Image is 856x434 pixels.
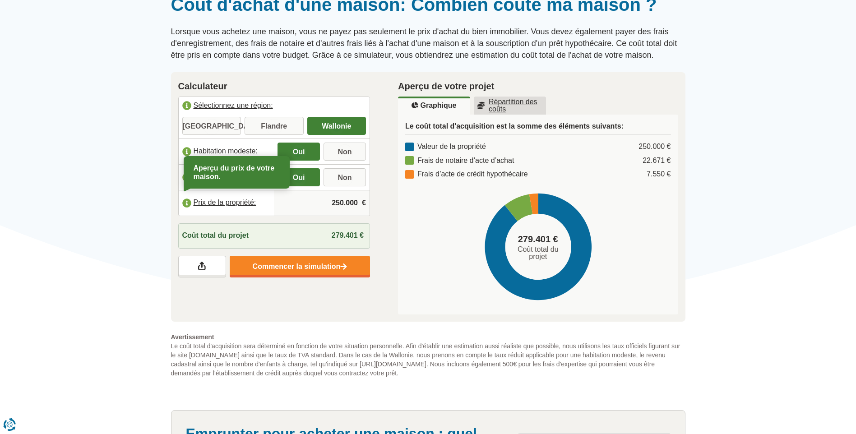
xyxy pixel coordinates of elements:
[412,102,456,109] u: Graphique
[639,142,671,152] div: 250.000 €
[405,156,514,166] div: Frais de notaire d’acte d’achat
[340,263,347,271] img: Commencer la simulation
[171,26,685,61] p: Lorsque vous achetez une maison, vous ne payez pas seulement le prix d'achat du bien immobilier. ...
[405,142,486,152] div: Valeur de la propriété
[477,98,542,113] u: Répartition des coûts
[171,332,685,378] p: Le coût total d'acquisition sera déterminé en fonction de votre situation personnelle. Afin d'éta...
[179,193,274,213] label: Prix de la propriété:
[179,97,370,117] label: Sélectionnez une région:
[278,191,366,215] input: |
[182,117,241,135] label: [GEOGRAPHIC_DATA]
[509,246,567,260] span: Coût total du projet
[245,117,304,135] label: Flandre
[398,79,678,93] h2: Aperçu de votre projet
[332,231,364,239] span: 279.401 €
[278,143,320,161] label: Oui
[278,168,320,186] label: Oui
[643,156,671,166] div: 22.671 €
[324,168,366,186] label: Non
[362,198,366,208] span: €
[187,160,286,185] div: Aperçu du prix de votre maison.
[518,233,558,246] span: 279.401 €
[179,167,274,187] label: Résidence unique:
[179,142,274,162] label: Habitation modeste:
[307,117,366,135] label: Wallonie
[647,169,671,180] div: 7.550 €
[405,122,671,134] h3: Le coût total d'acquisition est la somme des éléments suivants:
[230,256,370,277] a: Commencer la simulation
[171,332,685,342] span: Avertissement
[324,143,366,161] label: Non
[178,79,370,93] h2: Calculateur
[405,169,528,180] div: Frais d’acte de crédit hypothécaire
[182,231,249,241] span: Coût total du projet
[178,256,226,277] a: Partagez vos résultats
